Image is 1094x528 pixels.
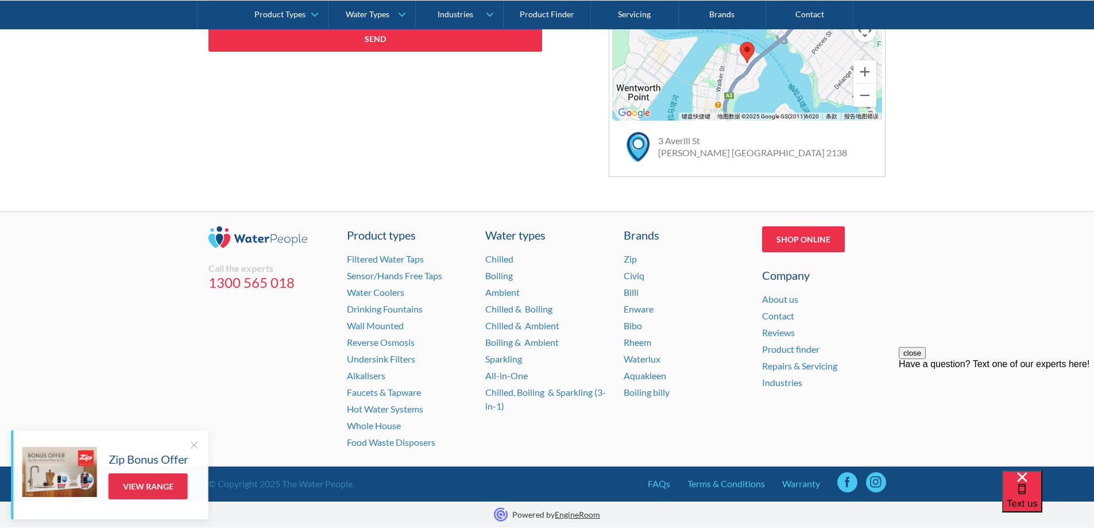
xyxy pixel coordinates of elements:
img: Google [615,106,653,121]
p: Powered by [512,508,600,521]
a: Terms & Conditions [687,477,765,491]
a: Faucets & Tapware [347,387,421,398]
img: map marker icon [627,132,650,161]
a: Water Coolers [347,287,404,298]
a: Undersink Filters [347,353,415,364]
div: Water Types [346,9,389,19]
a: Waterlux [624,353,660,364]
a: 在 Google 地图中打开此区域（会打开一个新窗口） [615,106,653,121]
a: Civiq [624,270,644,281]
a: Filtered Water Taps [347,253,424,264]
a: 1300 565 018 [208,274,333,291]
input: Send [208,26,543,52]
a: Food Waste Disposers [347,437,435,448]
a: Chilled, Boiling & Sparkling (3-in-1) [485,387,606,411]
a: About us [762,294,798,305]
div: Industries [438,9,473,19]
a: View Range [109,473,188,499]
iframe: podium webchat widget prompt [899,347,1094,485]
a: Rheem [624,337,651,348]
a: Reverse Osmosis [347,337,415,348]
a: Product types [347,226,471,244]
button: 缩小 [853,84,876,107]
div: Product Types [254,9,306,19]
a: Shop Online [762,226,845,252]
a: Whole House [347,420,401,431]
iframe: podium webchat widget bubble [1002,471,1094,528]
a: Chilled & Ambient [485,320,559,331]
div: Brands [624,226,748,244]
a: All-in-One [485,370,528,381]
a: Water types [485,226,609,244]
a: Ambient [485,287,520,298]
div: © Copyright 2025 The Water People. [208,477,354,491]
span: 地图数据 ©2025 Google GS(2011)6020 [717,113,819,120]
a: Alkalisers [347,370,385,381]
a: Wall Mounted [347,320,404,331]
a: Enware [624,303,654,314]
a: Aquakleen [624,370,666,381]
a: Warranty [782,477,820,491]
a: Sparkling [485,353,522,364]
h5: Zip Bonus Offer [109,450,188,468]
a: Hot Water Systems [347,403,423,414]
a: Contact [762,310,794,321]
a: Chilled & Boiling [485,303,552,314]
img: Zip Bonus Offer [22,447,97,497]
div: Map pin [740,42,755,63]
a: Boiling [485,270,513,281]
div: Company [762,267,886,284]
div: Call the experts [208,263,333,274]
a: Zip [624,253,637,264]
a: FAQs [648,477,670,491]
a: Boiling billy [624,387,670,398]
a: 3 Averill St[PERSON_NAME] [GEOGRAPHIC_DATA] 2138 [658,135,847,158]
a: Bibo [624,320,642,331]
a: Chilled [485,253,513,264]
button: 放大 [853,60,876,83]
a: Repairs & Servicing [762,360,837,371]
a: 报告地图错误 [844,113,879,120]
a: 条款（在新标签页中打开） [826,113,837,120]
a: Billi [624,287,639,298]
a: Reviews [762,327,795,338]
button: 地图镜头控件 [853,19,876,42]
a: Product finder [762,344,819,354]
button: 键盘快捷键 [682,113,710,121]
a: Sensor/Hands Free Taps [347,270,442,281]
a: Industries [762,377,802,388]
a: EngineRoom [555,510,600,519]
a: Boiling & Ambient [485,337,559,348]
a: Drinking Fountains [347,303,423,314]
